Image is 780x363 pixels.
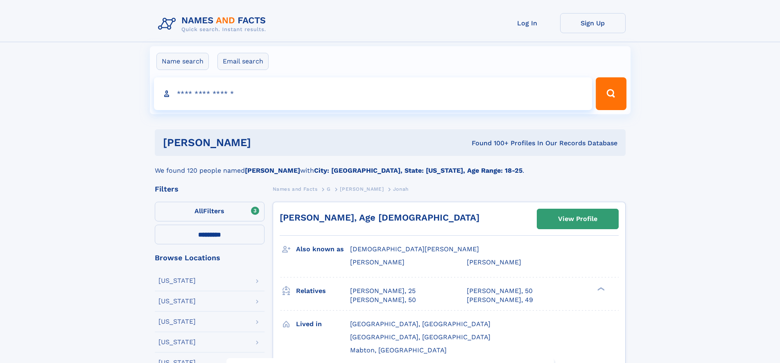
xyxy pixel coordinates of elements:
a: Log In [495,13,560,33]
span: Jonah [393,186,409,192]
label: Filters [155,202,265,221]
span: [PERSON_NAME] [340,186,384,192]
span: All [194,207,203,215]
span: G [327,186,331,192]
span: [PERSON_NAME] [350,258,405,266]
div: ❯ [595,286,605,291]
h3: Lived in [296,317,350,331]
span: [GEOGRAPHIC_DATA], [GEOGRAPHIC_DATA] [350,333,491,341]
div: [US_STATE] [158,318,196,325]
a: [PERSON_NAME], 50 [350,295,416,304]
div: [US_STATE] [158,339,196,345]
a: [PERSON_NAME], 50 [467,286,533,295]
a: Sign Up [560,13,626,33]
span: [PERSON_NAME] [467,258,521,266]
div: Browse Locations [155,254,265,262]
h1: [PERSON_NAME] [163,138,362,148]
h3: Relatives [296,284,350,298]
a: [PERSON_NAME] [340,184,384,194]
a: [PERSON_NAME], 25 [350,286,416,295]
div: Found 100+ Profiles In Our Records Database [361,139,617,148]
a: [PERSON_NAME], Age [DEMOGRAPHIC_DATA] [280,212,479,223]
label: Email search [217,53,269,70]
span: [DEMOGRAPHIC_DATA][PERSON_NAME] [350,245,479,253]
b: [PERSON_NAME] [245,167,300,174]
div: We found 120 people named with . [155,156,626,176]
h3: Also known as [296,242,350,256]
div: [US_STATE] [158,298,196,304]
a: G [327,184,331,194]
input: search input [154,77,592,110]
label: Name search [156,53,209,70]
a: View Profile [537,209,618,229]
div: Filters [155,185,265,193]
img: Logo Names and Facts [155,13,273,35]
a: Names and Facts [273,184,318,194]
b: City: [GEOGRAPHIC_DATA], State: [US_STATE], Age Range: 18-25 [314,167,522,174]
span: Mabton, [GEOGRAPHIC_DATA] [350,346,447,354]
button: Search Button [596,77,626,110]
a: [PERSON_NAME], 49 [467,295,533,304]
span: [GEOGRAPHIC_DATA], [GEOGRAPHIC_DATA] [350,320,491,328]
div: View Profile [558,210,597,228]
div: [US_STATE] [158,277,196,284]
